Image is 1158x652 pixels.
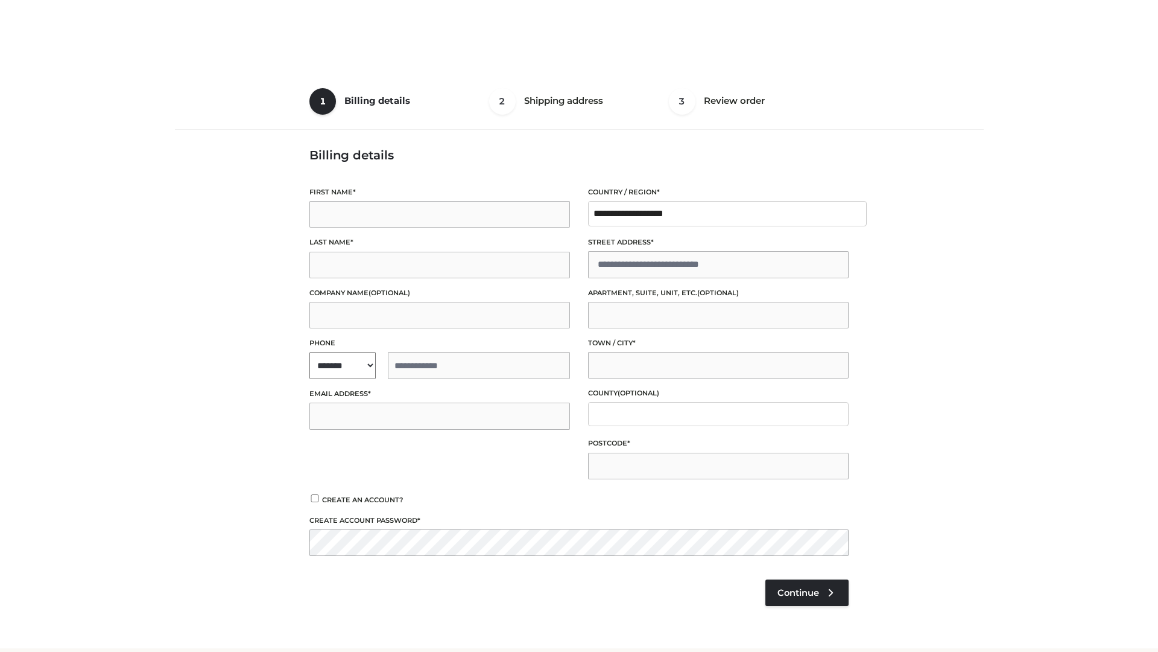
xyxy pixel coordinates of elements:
label: Apartment, suite, unit, etc. [588,287,849,299]
span: 1 [309,88,336,115]
span: Billing details [344,95,410,106]
label: Company name [309,287,570,299]
span: (optional) [697,289,739,297]
label: Email address [309,388,570,400]
label: Phone [309,337,570,349]
span: (optional) [618,389,659,397]
label: Street address [588,237,849,248]
h3: Billing details [309,148,849,162]
a: Continue [765,580,849,606]
label: Country / Region [588,187,849,198]
label: Last name [309,237,570,248]
input: Create an account? [309,494,320,502]
span: Shipping address [524,95,603,106]
label: Town / City [588,337,849,349]
span: (optional) [369,289,410,297]
span: 2 [489,88,516,115]
label: County [588,388,849,399]
label: First name [309,187,570,198]
span: Create an account? [322,496,403,504]
span: 3 [669,88,695,115]
label: Postcode [588,438,849,449]
span: Continue [777,587,819,598]
span: Review order [704,95,765,106]
label: Create account password [309,515,849,526]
